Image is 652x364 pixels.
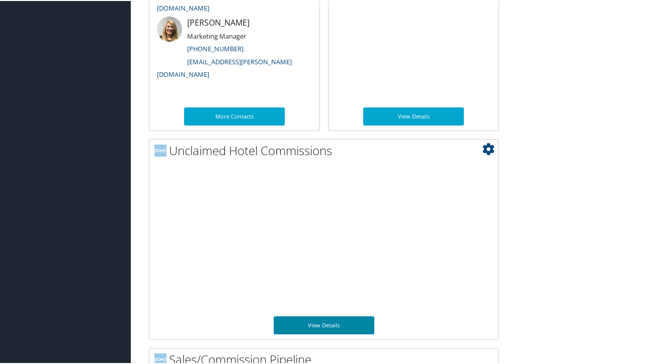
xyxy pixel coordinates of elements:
[157,16,182,41] img: ali-moffitt.jpg
[154,141,498,158] h2: Unclaimed Hotel Commissions
[274,315,374,333] a: View Details
[152,16,317,82] li: [PERSON_NAME]
[363,106,464,125] a: View Details
[187,43,243,52] a: [PHONE_NUMBER]
[154,144,167,156] img: domo-logo.png
[184,106,285,125] a: More Contacts
[157,56,292,78] a: [EMAIL_ADDRESS][PERSON_NAME][DOMAIN_NAME]
[187,31,246,40] small: Marketing Manager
